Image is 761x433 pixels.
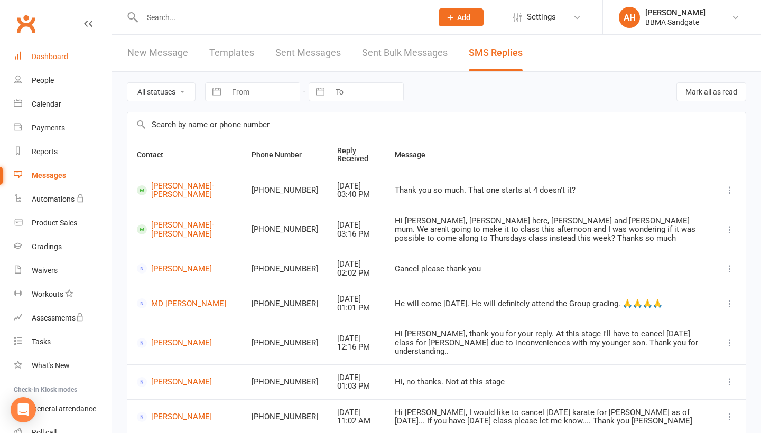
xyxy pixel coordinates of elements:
[252,338,318,347] div: [PHONE_NUMBER]
[137,412,233,422] a: [PERSON_NAME]
[385,137,714,173] th: Message
[32,171,66,180] div: Messages
[337,417,376,426] div: 11:02 AM
[242,137,328,173] th: Phone Number
[275,35,341,71] a: Sent Messages
[469,35,523,71] a: SMS Replies
[676,82,746,101] button: Mark all as read
[252,265,318,274] div: [PHONE_NUMBER]
[330,83,403,101] input: To
[11,397,36,422] div: Open Intercom Messenger
[337,221,376,230] div: [DATE]
[395,330,704,356] div: Hi [PERSON_NAME], thank you for your reply. At this stage I'll have to cancel [DATE] class for [P...
[127,112,746,137] input: Search by name or phone number
[32,195,75,203] div: Automations
[32,219,77,227] div: Product Sales
[14,354,112,378] a: What's New
[252,299,318,308] div: [PHONE_NUMBER]
[32,52,68,61] div: Dashboard
[252,186,318,195] div: [PHONE_NUMBER]
[395,299,704,308] div: He will come [DATE]. He will definitely attend the Group grading. 🙏🙏🙏🙏
[137,221,233,238] a: [PERSON_NAME]-[PERSON_NAME]
[14,211,112,235] a: Product Sales
[32,100,61,108] div: Calendar
[252,225,318,234] div: [PHONE_NUMBER]
[32,242,62,251] div: Gradings
[328,137,386,173] th: Reply Received
[32,76,54,84] div: People
[337,182,376,191] div: [DATE]
[226,83,300,101] input: From
[395,216,704,243] div: Hi [PERSON_NAME], [PERSON_NAME] here, [PERSON_NAME] and [PERSON_NAME] mum. We aren't going to mak...
[127,137,242,173] th: Contact
[32,337,51,346] div: Tasks
[337,382,376,391] div: 01:03 PM
[209,35,254,71] a: Templates
[127,35,188,71] a: New Message
[645,8,706,17] div: [PERSON_NAME]
[14,330,112,354] a: Tasks
[14,69,112,92] a: People
[395,408,704,426] div: Hi [PERSON_NAME], I would like to cancel [DATE] karate for [PERSON_NAME] as of [DATE]... If you h...
[645,17,706,27] div: BBMA Sandgate
[32,266,58,275] div: Waivers
[14,283,112,306] a: Workouts
[337,334,376,343] div: [DATE]
[13,11,39,37] a: Clubworx
[337,408,376,417] div: [DATE]
[32,290,63,298] div: Workouts
[14,116,112,140] a: Payments
[439,8,484,26] button: Add
[395,265,704,274] div: Cancel please thank you
[14,140,112,164] a: Reports
[14,45,112,69] a: Dashboard
[14,92,112,116] a: Calendar
[32,404,96,413] div: General attendance
[32,361,70,370] div: What's New
[337,304,376,313] div: 01:01 PM
[337,269,376,278] div: 02:02 PM
[619,7,640,28] div: AH
[337,190,376,199] div: 03:40 PM
[252,412,318,421] div: [PHONE_NUMBER]
[337,260,376,269] div: [DATE]
[337,230,376,239] div: 03:16 PM
[137,298,233,308] a: MD [PERSON_NAME]
[32,124,65,132] div: Payments
[337,295,376,304] div: [DATE]
[14,259,112,283] a: Waivers
[395,186,704,195] div: Thank you so much. That one starts at 4 doesn't it?
[32,314,84,322] div: Assessments
[137,338,233,348] a: [PERSON_NAME]
[14,397,112,421] a: General attendance kiosk mode
[14,235,112,259] a: Gradings
[337,343,376,352] div: 12:16 PM
[252,378,318,387] div: [PHONE_NUMBER]
[137,182,233,199] a: [PERSON_NAME]-[PERSON_NAME]
[14,306,112,330] a: Assessments
[337,373,376,382] div: [DATE]
[14,187,112,211] a: Automations
[362,35,448,71] a: Sent Bulk Messages
[14,164,112,187] a: Messages
[139,10,425,25] input: Search...
[137,263,233,274] a: [PERSON_NAME]
[137,377,233,387] a: [PERSON_NAME]
[457,13,470,22] span: Add
[32,147,58,156] div: Reports
[395,378,704,387] div: Hi, no thanks. Not at this stage
[527,5,556,29] span: Settings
